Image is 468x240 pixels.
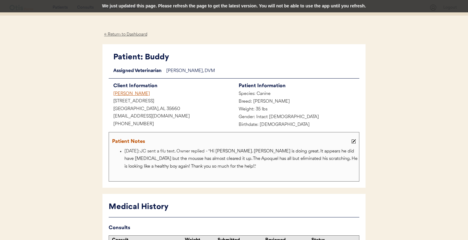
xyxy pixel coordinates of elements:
div: Birthdate: [DEMOGRAPHIC_DATA] [234,121,359,129]
div: Species: Canine [234,90,359,98]
div: Gender: Intact [DEMOGRAPHIC_DATA] [234,114,359,121]
div: ← Return to Dashboard [102,31,149,38]
div: [PERSON_NAME] [109,90,234,98]
div: Patient Information [239,82,359,90]
div: Weight: 35 lbs [234,106,359,114]
div: [GEOGRAPHIC_DATA], AL 35660 [109,105,234,113]
div: [PHONE_NUMBER] [109,121,234,128]
div: Assigned Veterinarian [109,67,166,75]
div: Patient: Buddy [113,52,359,63]
div: Medical History [109,201,359,213]
div: [PERSON_NAME], DVM [166,67,359,75]
div: Patient Notes [112,137,350,146]
div: [STREET_ADDRESS] [109,98,234,105]
li: [DATE]: JC sent a f/u text. Owner replied - " [124,148,357,171]
div: Client Information [113,82,234,90]
div: Breed: [PERSON_NAME] [234,98,359,106]
div: Consults [109,224,359,232]
span: Hi [PERSON_NAME]. [PERSON_NAME] is doing great. It appears he did have [MEDICAL_DATA] but the mou... [124,149,359,169]
div: [EMAIL_ADDRESS][DOMAIN_NAME] [109,113,234,121]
